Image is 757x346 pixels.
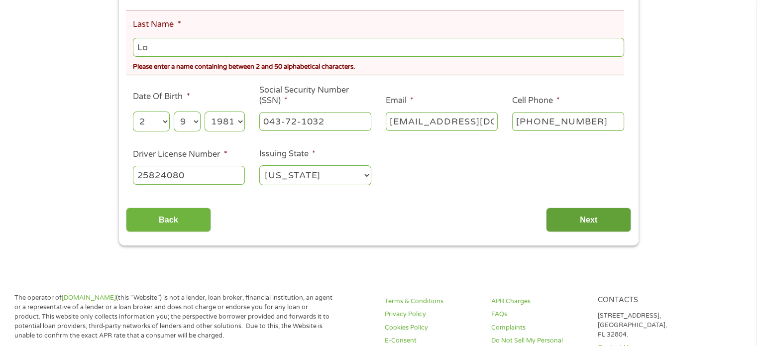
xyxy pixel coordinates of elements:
a: FAQs [491,310,586,319]
a: Complaints [491,323,586,333]
label: Issuing State [259,149,316,159]
label: Email [386,96,414,106]
input: Smith [133,38,624,57]
a: E-Consent [385,336,479,346]
input: 078-05-1120 [259,112,371,131]
label: Date Of Birth [133,92,190,102]
input: (541) 754-3010 [512,112,624,131]
label: Social Security Number (SSN) [259,85,371,106]
a: Cookies Policy [385,323,479,333]
a: [DOMAIN_NAME] [62,294,116,302]
a: APR Charges [491,297,586,306]
input: Back [126,208,211,232]
p: [STREET_ADDRESS], [GEOGRAPHIC_DATA], FL 32804. [597,311,692,340]
input: john@gmail.com [386,112,498,131]
label: Cell Phone [512,96,560,106]
a: Terms & Conditions [385,297,479,306]
div: Please enter a name containing between 2 and 50 alphabetical characters. [133,59,624,72]
label: Last Name [133,19,181,30]
input: Next [546,208,631,232]
a: Privacy Policy [385,310,479,319]
p: The operator of (this “Website”) is not a lender, loan broker, financial institution, an agent or... [14,293,334,340]
label: Driver License Number [133,149,227,160]
h4: Contacts [597,296,692,305]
